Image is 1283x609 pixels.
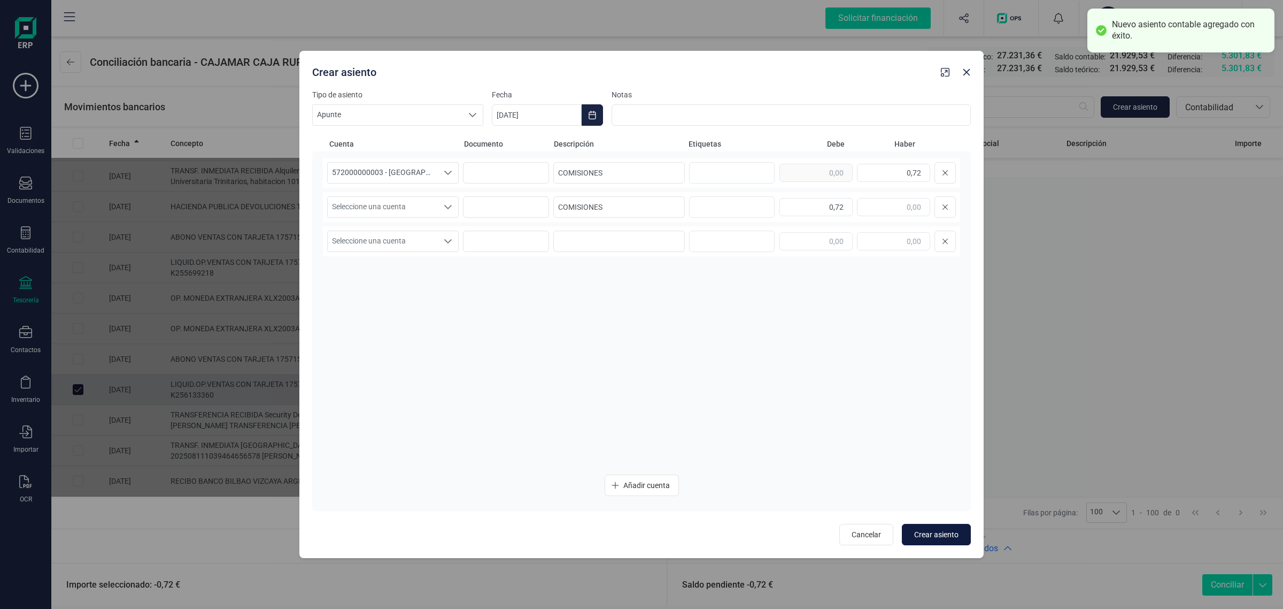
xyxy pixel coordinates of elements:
input: 0,00 [779,164,853,182]
span: Seleccione una cuenta [328,231,438,252]
label: Fecha [492,89,603,100]
span: Etiquetas [689,139,774,149]
span: Documento [464,139,550,149]
div: Nuevo asiento contable agregado con éxito. [1112,19,1266,42]
span: Cancelar [852,529,881,540]
input: 0,00 [779,232,853,250]
span: Seleccione una cuenta [328,197,438,217]
button: Crear asiento [902,524,971,545]
button: Añadir cuenta [605,475,679,496]
span: Crear asiento [914,529,959,540]
input: 0,00 [857,232,930,250]
span: 572000000003 - [GEOGRAPHIC_DATA] -1579 [328,163,438,183]
span: Apunte [313,105,462,125]
input: 0,00 [857,198,930,216]
span: Descripción [554,139,684,149]
div: Seleccione una cuenta [438,163,458,183]
label: Notas [612,89,971,100]
input: 0,00 [779,198,853,216]
label: Tipo de asiento [312,89,483,100]
div: Seleccione una cuenta [438,231,458,252]
button: Choose Date [582,104,603,126]
div: Crear asiento [308,60,937,80]
span: Añadir cuenta [623,480,670,491]
input: 0,00 [857,164,930,182]
span: Haber [849,139,915,149]
span: Cuenta [329,139,460,149]
div: Seleccione una cuenta [438,197,458,217]
button: Cancelar [839,524,893,545]
span: Debe [778,139,845,149]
